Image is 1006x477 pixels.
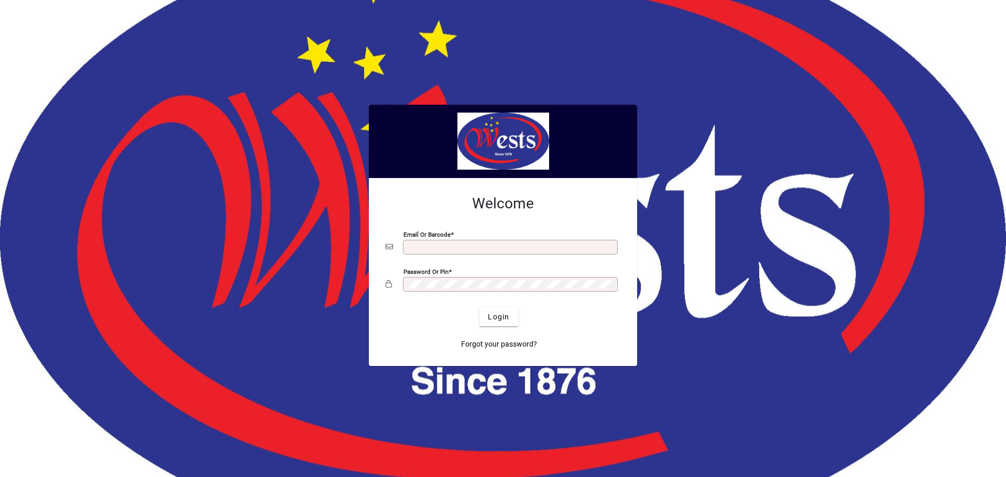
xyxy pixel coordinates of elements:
span: Forgot your password? [461,339,537,350]
h2: Welcome [386,195,620,213]
span: Login [488,312,509,323]
mat-label: Email or Barcode [403,231,451,238]
a: Forgot your password? [457,335,541,353]
button: Login [479,307,518,326]
mat-label: Password or Pin [403,268,449,275]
